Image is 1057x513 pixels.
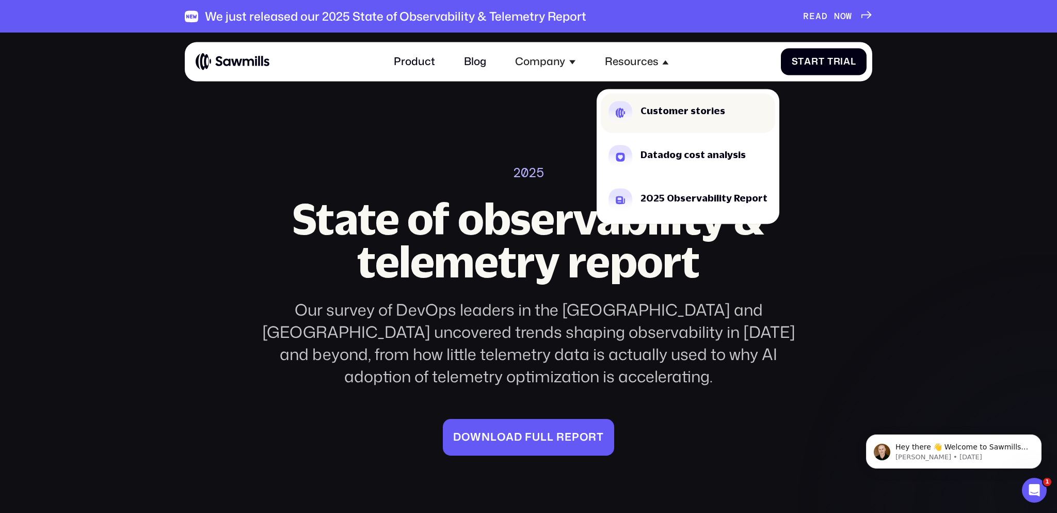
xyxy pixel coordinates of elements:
[834,11,840,22] span: N
[1043,478,1051,486] span: 1
[809,11,815,22] span: E
[45,40,178,49] p: Message from Winston, sent 12w ago
[846,11,852,22] span: W
[798,56,804,68] span: t
[843,56,851,68] span: a
[547,431,554,444] span: l
[497,431,506,444] span: o
[565,431,572,444] span: e
[804,56,811,68] span: a
[640,150,746,159] div: Datadog cost analysis
[470,431,482,444] span: w
[811,56,819,68] span: r
[482,431,490,444] span: n
[851,413,1057,485] iframe: Intercom notifications message
[834,56,841,68] span: r
[597,76,779,224] nav: Resources
[386,48,443,76] a: Product
[588,431,597,444] span: r
[506,431,514,444] span: a
[640,193,767,203] div: 2025 Observability Report
[248,197,809,283] h2: State of observability & telemetry report
[601,180,775,220] a: 2025 Observability Report
[827,56,834,68] span: T
[205,9,586,24] div: We just released our 2025 State of Observability & Telemetry Report
[851,56,856,68] span: l
[601,93,775,133] a: Customer stories
[532,431,540,444] span: u
[453,431,461,444] span: D
[540,431,547,444] span: l
[513,165,544,181] div: 2025
[781,48,867,75] a: StartTrial
[556,431,565,444] span: r
[461,431,470,444] span: o
[515,55,565,68] div: Company
[1022,478,1047,503] iframe: Intercom live chat
[819,56,825,68] span: t
[248,299,809,387] div: Our survey of DevOps leaders in the [GEOGRAPHIC_DATA] and [GEOGRAPHIC_DATA] uncovered trends shap...
[490,431,497,444] span: l
[601,137,775,177] a: Datadog cost analysis
[605,55,659,68] div: Resources
[514,431,522,444] span: d
[525,431,532,444] span: f
[45,30,178,89] span: Hey there 👋 Welcome to Sawmills. The smart telemetry management platform that solves cost, qualit...
[456,48,494,76] a: Blog
[840,11,846,22] span: O
[840,56,843,68] span: i
[803,11,809,22] span: R
[815,11,822,22] span: A
[822,11,828,22] span: D
[572,431,580,444] span: p
[597,48,677,76] div: Resources
[443,419,614,456] a: Downloadfullreport
[597,431,604,444] span: t
[640,106,725,116] div: Customer stories
[580,431,588,444] span: o
[507,48,584,76] div: Company
[803,11,872,22] a: READNOW
[792,56,798,68] span: S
